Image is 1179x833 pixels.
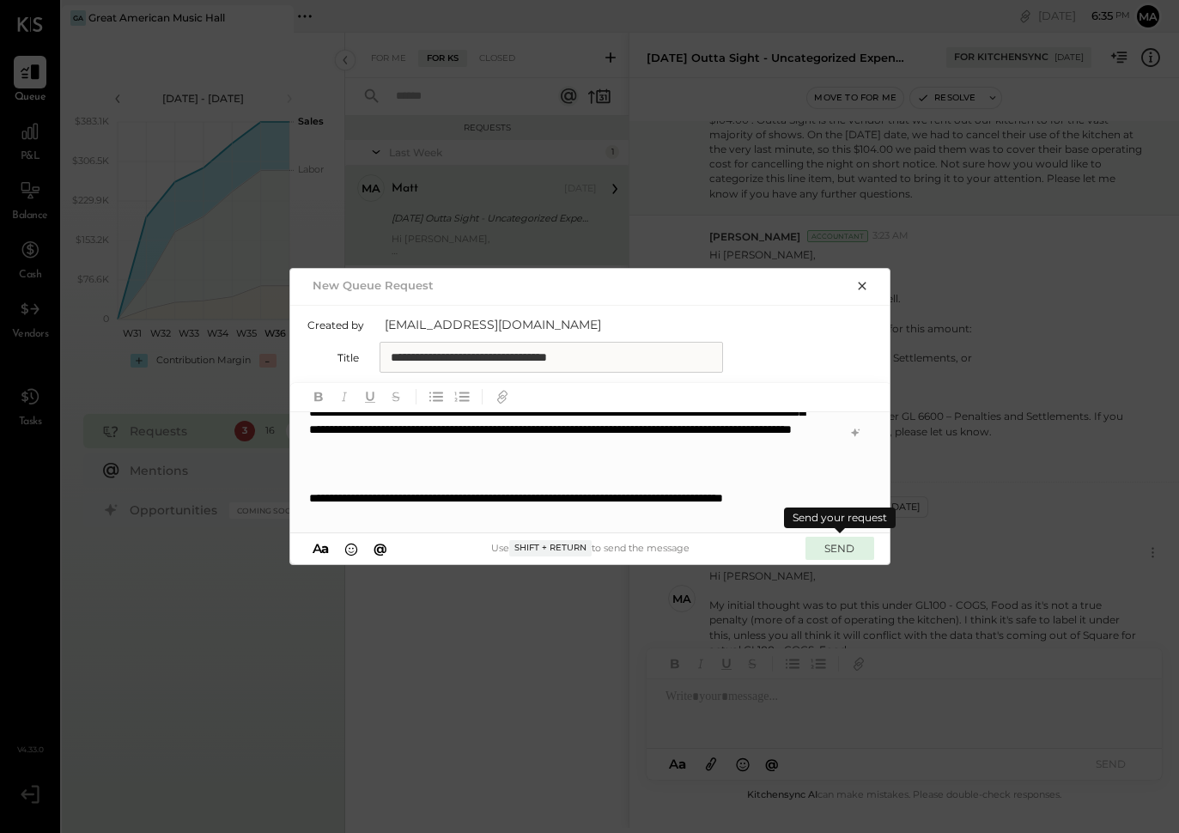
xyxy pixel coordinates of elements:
[509,540,592,556] span: Shift + Return
[307,386,330,408] button: Bold
[313,278,434,292] h2: New Queue Request
[491,386,514,408] button: Add URL
[451,386,473,408] button: Ordered List
[333,386,356,408] button: Italic
[307,319,364,331] label: Created by
[805,537,874,560] button: SEND
[385,386,407,408] button: Strikethrough
[784,508,896,528] div: Send your request
[374,540,387,556] span: @
[392,540,788,556] div: Use to send the message
[307,351,359,364] label: Title
[321,540,329,556] span: a
[359,386,381,408] button: Underline
[368,539,392,558] button: @
[307,539,335,558] button: Aa
[425,386,447,408] button: Unordered List
[385,316,728,333] span: [EMAIL_ADDRESS][DOMAIN_NAME]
